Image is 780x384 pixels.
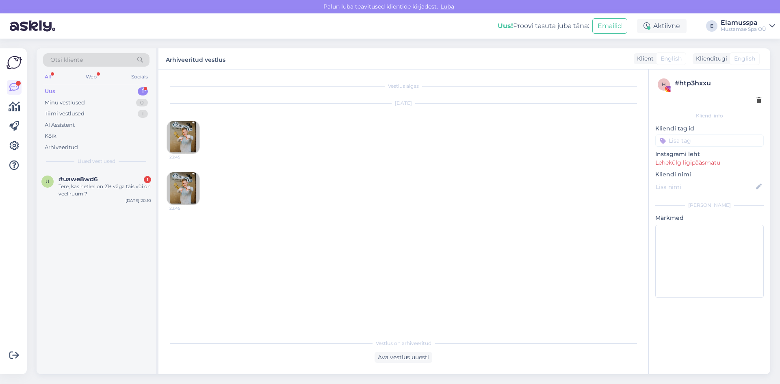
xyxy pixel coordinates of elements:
[656,182,754,191] input: Lisa nimi
[655,214,764,222] p: Märkmed
[498,21,589,31] div: Proovi tasuta juba täna:
[58,176,97,183] span: #uawe8wd6
[498,22,513,30] b: Uus!
[45,110,84,118] div: Tiimi vestlused
[375,352,432,363] div: Ava vestlus uuesti
[734,54,755,63] span: English
[45,87,55,95] div: Uus
[655,158,764,167] p: Lehekülg ligipääsmatu
[167,121,199,154] img: attachment
[130,72,149,82] div: Socials
[376,340,431,347] span: Vestlus on arhiveeritud
[655,135,764,147] input: Lisa tag
[721,20,775,33] a: ElamusspaMustamäe Spa OÜ
[136,99,148,107] div: 0
[166,53,225,64] label: Arhiveeritud vestlus
[167,100,640,107] div: [DATE]
[6,55,22,70] img: Askly Logo
[637,19,687,33] div: Aktiivne
[45,132,56,140] div: Kõik
[144,176,151,183] div: 1
[721,20,766,26] div: Elamusspa
[84,72,98,82] div: Web
[662,81,666,87] span: h
[167,82,640,90] div: Vestlus algas
[634,54,654,63] div: Klient
[43,72,52,82] div: All
[438,3,457,10] span: Luba
[655,150,764,158] p: Instagrami leht
[167,172,199,205] img: attachment
[45,99,85,107] div: Minu vestlused
[693,54,727,63] div: Klienditugi
[126,197,151,204] div: [DATE] 20:10
[655,112,764,119] div: Kliendi info
[78,158,115,165] span: Uued vestlused
[45,143,78,152] div: Arhiveeritud
[138,110,148,118] div: 1
[592,18,627,34] button: Emailid
[655,124,764,133] p: Kliendi tag'id
[655,202,764,209] div: [PERSON_NAME]
[721,26,766,33] div: Mustamäe Spa OÜ
[58,183,151,197] div: Tere, kas hetkel on 21+ väga täis või on veel ruumi?
[45,178,50,184] span: u
[675,78,761,88] div: # htp3hxxu
[661,54,682,63] span: English
[655,170,764,179] p: Kliendi nimi
[45,121,75,129] div: AI Assistent
[50,56,83,64] span: Otsi kliente
[169,154,200,160] span: 23:45
[169,205,200,211] span: 23:45
[706,20,717,32] div: E
[138,87,148,95] div: 1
